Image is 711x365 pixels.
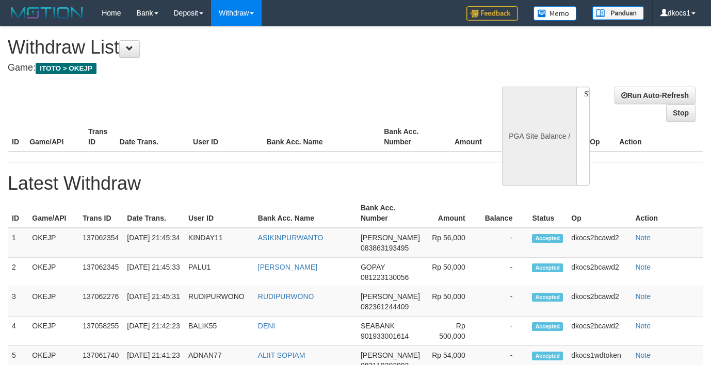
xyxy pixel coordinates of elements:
[184,317,254,346] td: BALIK55
[425,317,481,346] td: Rp 500,000
[481,287,528,317] td: -
[631,198,703,228] th: Action
[481,228,528,258] td: -
[361,273,409,281] span: 081223130056
[635,263,651,271] a: Note
[567,287,631,317] td: dkocs2bcawd2
[361,263,385,271] span: GOPAY
[36,63,96,74] span: ITOTO > OKEJP
[425,198,481,228] th: Amount
[84,122,116,152] th: Trans ID
[123,287,184,317] td: [DATE] 21:45:31
[28,228,78,258] td: OKEJP
[481,258,528,287] td: -
[123,258,184,287] td: [DATE] 21:45:33
[8,317,28,346] td: 4
[425,287,481,317] td: Rp 50,000
[534,6,577,21] img: Button%20Memo.svg
[380,122,439,152] th: Bank Acc. Number
[497,122,551,152] th: Balance
[258,263,317,271] a: [PERSON_NAME]
[28,317,78,346] td: OKEJP
[189,122,262,152] th: User ID
[8,287,28,317] td: 3
[258,292,314,301] a: RUDIPURWONO
[123,198,184,228] th: Date Trans.
[254,198,357,228] th: Bank Acc. Name
[615,122,703,152] th: Action
[532,322,563,331] span: Accepted
[184,198,254,228] th: User ID
[8,173,703,194] h1: Latest Withdraw
[184,258,254,287] td: PALU1
[78,228,123,258] td: 137062354
[466,6,518,21] img: Feedback.jpg
[78,258,123,287] td: 137062345
[615,87,696,104] a: Run Auto-Refresh
[258,351,305,359] a: ALIIT SOPIAM
[8,122,25,152] th: ID
[361,234,420,242] span: [PERSON_NAME]
[262,122,380,152] th: Bank Acc. Name
[28,258,78,287] td: OKEJP
[78,287,123,317] td: 137062276
[8,198,28,228] th: ID
[361,351,420,359] span: [PERSON_NAME]
[28,287,78,317] td: OKEJP
[361,292,420,301] span: [PERSON_NAME]
[258,322,275,330] a: DENI
[184,228,254,258] td: KINDAY11
[532,352,563,360] span: Accepted
[532,293,563,302] span: Accepted
[532,263,563,272] span: Accepted
[439,122,497,152] th: Amount
[635,322,651,330] a: Note
[567,198,631,228] th: Op
[116,122,189,152] th: Date Trans.
[361,303,409,311] span: 082361244409
[361,332,409,340] span: 901933001614
[425,258,481,287] td: Rp 50,000
[8,5,86,21] img: MOTION_logo.png
[361,322,395,330] span: SEABANK
[567,228,631,258] td: dkocs2bcawd2
[123,228,184,258] td: [DATE] 21:45:34
[357,198,425,228] th: Bank Acc. Number
[592,6,644,20] img: panduan.png
[528,198,567,228] th: Status
[425,228,481,258] td: Rp 56,000
[567,258,631,287] td: dkocs2bcawd2
[481,317,528,346] td: -
[123,317,184,346] td: [DATE] 21:42:23
[8,228,28,258] td: 1
[567,317,631,346] td: dkocs2bcawd2
[25,122,84,152] th: Game/API
[8,258,28,287] td: 2
[78,317,123,346] td: 137058255
[8,37,464,58] h1: Withdraw List
[481,198,528,228] th: Balance
[635,292,651,301] a: Note
[28,198,78,228] th: Game/API
[635,234,651,242] a: Note
[78,198,123,228] th: Trans ID
[666,104,696,122] a: Stop
[258,234,324,242] a: ASIKINPURWANTO
[184,287,254,317] td: RUDIPURWONO
[586,122,615,152] th: Op
[502,87,576,186] div: PGA Site Balance /
[361,244,409,252] span: 083863193495
[8,63,464,73] h4: Game:
[532,234,563,243] span: Accepted
[635,351,651,359] a: Note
